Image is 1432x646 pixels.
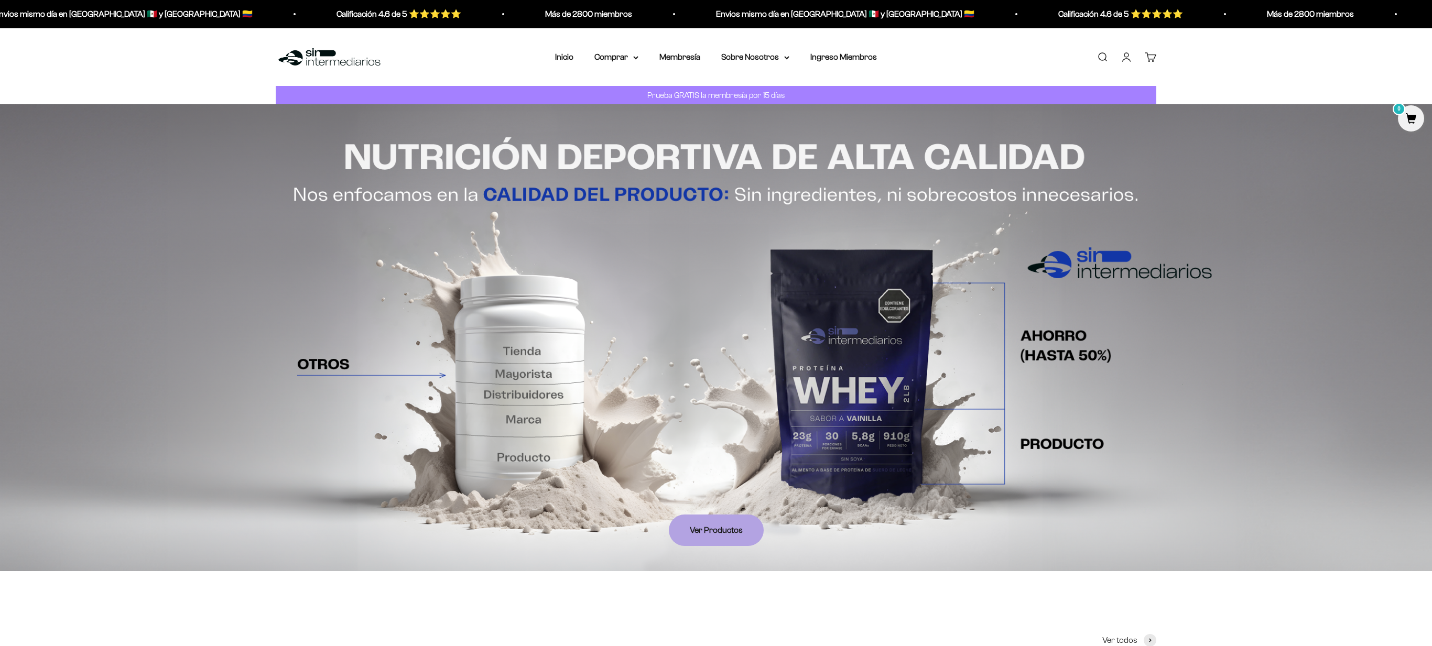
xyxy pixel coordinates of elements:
a: 0 [1398,114,1424,125]
mark: 0 [1393,103,1405,115]
summary: Sobre Nosotros [721,50,789,64]
p: Calificación 4.6 de 5 ⭐️⭐️⭐️⭐️⭐️ [333,7,458,21]
a: Ver Productos [669,514,764,546]
p: Prueba GRATIS la membresía por 15 días [645,89,787,102]
p: Más de 2800 miembros [1263,7,1350,21]
p: Calificación 4.6 de 5 ⭐️⭐️⭐️⭐️⭐️ [1055,7,1179,21]
a: Ingreso Miembros [810,52,877,61]
p: Más de 2800 miembros [541,7,628,21]
a: Inicio [555,52,573,61]
summary: Comprar [594,50,638,64]
p: Envios mismo día en [GEOGRAPHIC_DATA] 🇲🇽 y [GEOGRAPHIC_DATA] 🇨🇴 [712,7,971,21]
a: Membresía [659,52,700,61]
